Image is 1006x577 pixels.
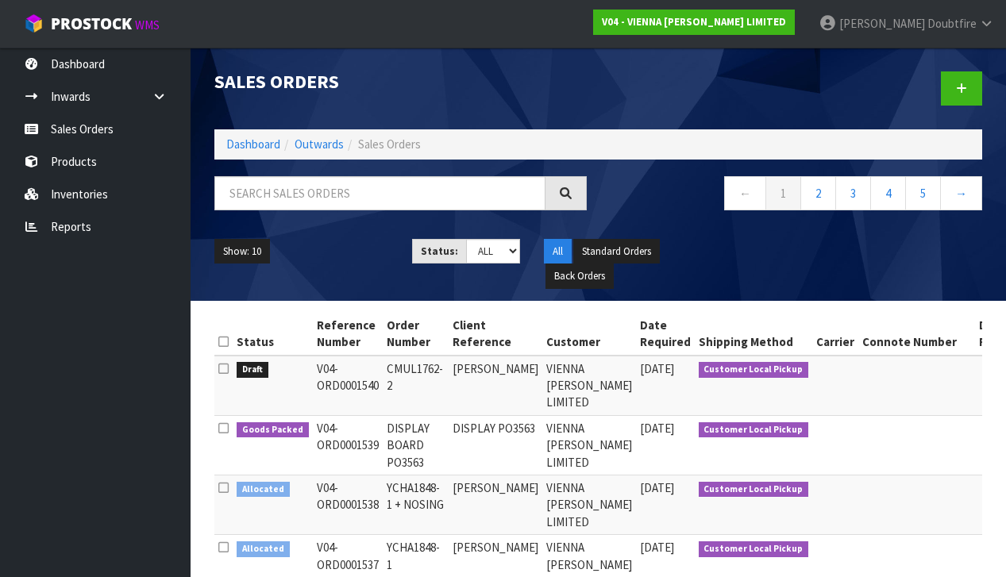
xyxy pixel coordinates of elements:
[699,482,809,498] span: Customer Local Pickup
[313,475,383,535] td: V04-ORD0001538
[542,415,636,475] td: VIENNA [PERSON_NAME] LIMITED
[313,415,383,475] td: V04-ORD0001539
[237,422,309,438] span: Goods Packed
[695,313,813,356] th: Shipping Method
[313,356,383,416] td: V04-ORD0001540
[542,356,636,416] td: VIENNA [PERSON_NAME] LIMITED
[800,176,836,210] a: 2
[544,239,572,264] button: All
[812,313,858,356] th: Carrier
[870,176,906,210] a: 4
[237,541,290,557] span: Allocated
[421,244,458,258] strong: Status:
[449,475,542,535] td: [PERSON_NAME]
[699,422,809,438] span: Customer Local Pickup
[449,313,542,356] th: Client Reference
[313,313,383,356] th: Reference Number
[573,239,660,264] button: Standard Orders
[24,13,44,33] img: cube-alt.png
[724,176,766,210] a: ←
[835,176,871,210] a: 3
[699,362,809,378] span: Customer Local Pickup
[383,356,449,416] td: CMUL1762-2
[226,137,280,152] a: Dashboard
[640,540,674,555] span: [DATE]
[905,176,941,210] a: 5
[765,176,801,210] a: 1
[640,480,674,495] span: [DATE]
[214,239,270,264] button: Show: 10
[542,475,636,535] td: VIENNA [PERSON_NAME] LIMITED
[383,475,449,535] td: YCHA1848-1 + NOSING
[839,16,925,31] span: [PERSON_NAME]
[699,541,809,557] span: Customer Local Pickup
[640,361,674,376] span: [DATE]
[295,137,344,152] a: Outwards
[602,15,786,29] strong: V04 - VIENNA [PERSON_NAME] LIMITED
[611,176,983,215] nav: Page navigation
[51,13,132,34] span: ProStock
[233,313,313,356] th: Status
[237,362,268,378] span: Draft
[358,137,421,152] span: Sales Orders
[214,71,587,92] h1: Sales Orders
[449,415,542,475] td: DISPLAY PO3563
[636,313,695,356] th: Date Required
[237,482,290,498] span: Allocated
[927,16,977,31] span: Doubtfire
[940,176,982,210] a: →
[858,313,975,356] th: Connote Number
[383,313,449,356] th: Order Number
[640,421,674,436] span: [DATE]
[545,263,614,289] button: Back Orders
[383,415,449,475] td: DISPLAY BOARD PO3563
[542,313,636,356] th: Customer
[449,356,542,416] td: [PERSON_NAME]
[135,17,160,33] small: WMS
[214,176,545,210] input: Search sales orders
